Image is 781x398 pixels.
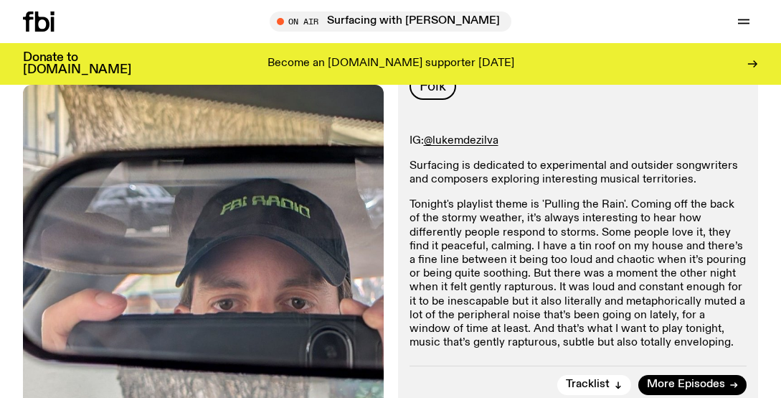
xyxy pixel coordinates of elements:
[566,379,610,390] span: Tracklist
[410,198,747,350] p: Tonight's playlist theme is 'Pulling the Rain'. Coming off the back of the stormy weather, it’s a...
[647,379,725,390] span: More Episodes
[410,159,747,187] p: Surfacing is dedicated to experimental and outsider songwriters and composers exploring interesti...
[270,11,511,32] button: On AirSurfacing with [PERSON_NAME]
[410,73,456,100] a: Folk
[23,52,131,76] h3: Donate to [DOMAIN_NAME]
[557,375,631,395] button: Tracklist
[410,134,747,148] p: IG:
[638,375,747,395] a: More Episodes
[420,78,446,94] span: Folk
[424,135,498,147] a: @lukemdezilva
[268,57,514,70] p: Become an [DOMAIN_NAME] supporter [DATE]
